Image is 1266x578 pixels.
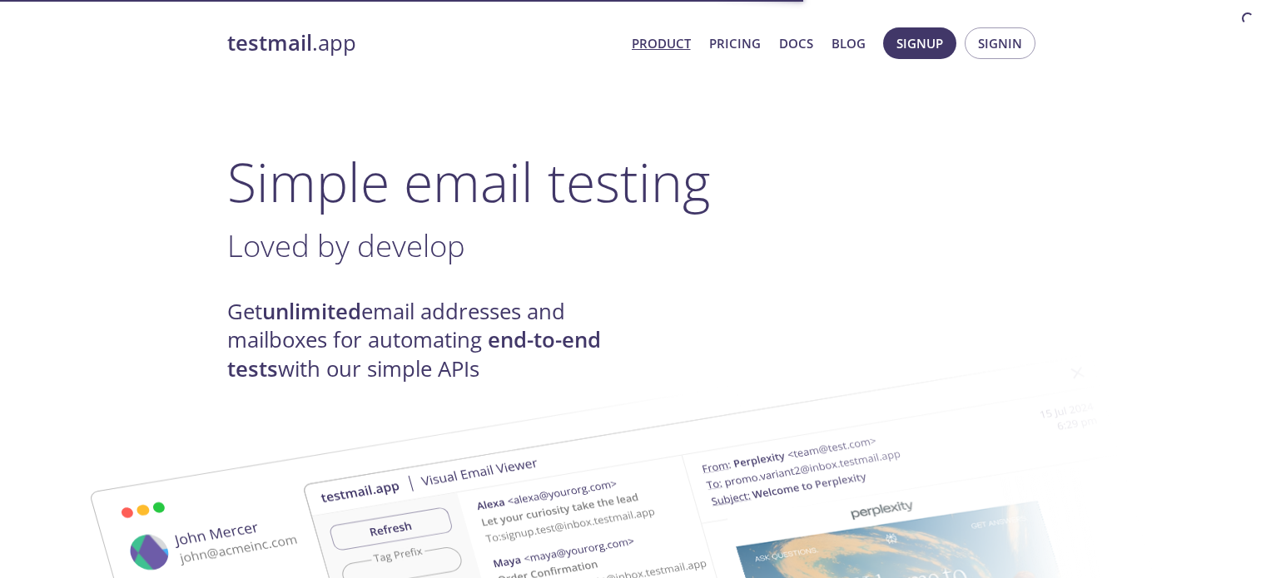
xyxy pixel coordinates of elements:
a: Product [632,32,691,54]
a: testmail.app [227,29,618,57]
a: Blog [832,32,866,54]
strong: unlimited [262,297,361,326]
span: Signup [896,32,943,54]
span: Signin [978,32,1022,54]
h1: Simple email testing [227,150,1040,214]
strong: testmail [227,28,312,57]
a: Pricing [709,32,761,54]
h4: Get email addresses and mailboxes for automating with our simple APIs [227,298,633,383]
button: Signin [965,27,1035,59]
button: Signup [883,27,956,59]
a: Docs [779,32,813,54]
strong: end-to-end tests [227,325,601,383]
span: Loved by develop [227,225,465,266]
